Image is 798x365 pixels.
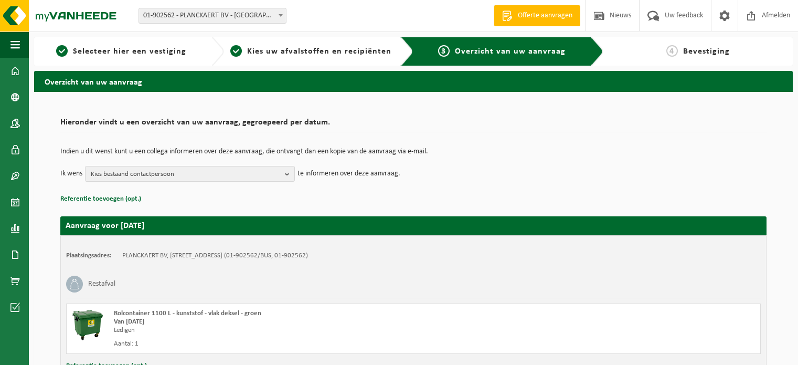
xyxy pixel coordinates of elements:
[114,326,455,335] div: Ledigen
[229,45,393,58] a: 2Kies uw afvalstoffen en recipiënten
[34,71,793,91] h2: Overzicht van uw aanvraag
[73,47,186,56] span: Selecteer hier een vestiging
[683,47,730,56] span: Bevestiging
[114,310,261,317] span: Rolcontainer 1100 L - kunststof - vlak deksel - groen
[666,45,678,57] span: 4
[91,166,281,182] span: Kies bestaand contactpersoon
[60,148,767,155] p: Indien u dit wenst kunt u een collega informeren over deze aanvraag, die ontvangt dan een kopie v...
[66,252,112,259] strong: Plaatsingsadres:
[88,276,115,293] h3: Restafval
[122,252,308,260] td: PLANCKAERT BV, [STREET_ADDRESS] (01-902562/BUS, 01-902562)
[56,45,68,57] span: 1
[114,318,144,325] strong: Van [DATE]
[60,118,767,132] h2: Hieronder vindt u een overzicht van uw aanvraag, gegroepeerd per datum.
[60,192,141,206] button: Referentie toevoegen (opt.)
[494,5,580,26] a: Offerte aanvragen
[455,47,566,56] span: Overzicht van uw aanvraag
[230,45,242,57] span: 2
[39,45,203,58] a: 1Selecteer hier een vestiging
[297,166,400,182] p: te informeren over deze aanvraag.
[114,340,455,348] div: Aantal: 1
[247,47,391,56] span: Kies uw afvalstoffen en recipiënten
[72,309,103,341] img: WB-1100-HPE-GN-01.png
[438,45,450,57] span: 3
[85,166,295,182] button: Kies bestaand contactpersoon
[139,8,286,24] span: 01-902562 - PLANCKAERT BV - HARELBEKE
[66,222,144,230] strong: Aanvraag voor [DATE]
[60,166,82,182] p: Ik wens
[515,11,575,21] span: Offerte aanvragen
[139,8,286,23] span: 01-902562 - PLANCKAERT BV - HARELBEKE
